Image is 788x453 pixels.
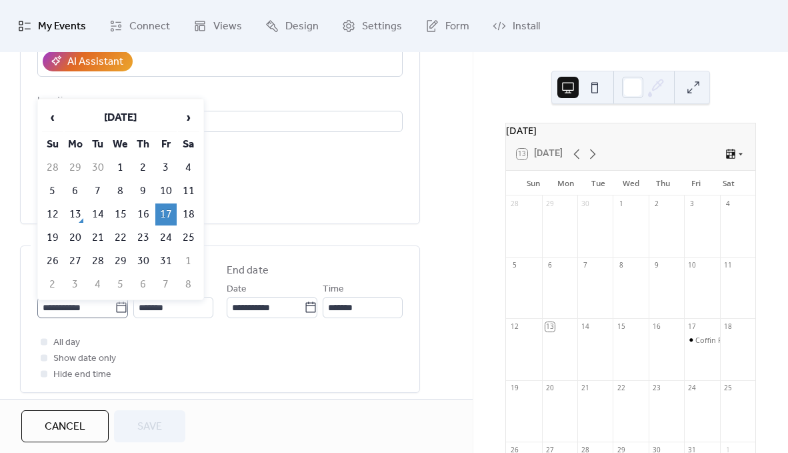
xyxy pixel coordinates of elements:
div: 25 [723,384,733,393]
td: 13 [65,203,86,225]
div: Tue [582,171,615,196]
td: 4 [178,157,199,179]
th: Fr [155,133,177,155]
span: Install [513,16,540,37]
div: 29 [545,199,555,209]
div: 19 [510,384,519,393]
div: 28 [510,199,519,209]
span: Design [285,16,319,37]
button: AI Assistant [43,51,133,71]
div: 7 [581,261,590,270]
div: Location [37,93,400,109]
span: Time [323,282,344,298]
div: 14 [581,322,590,332]
div: Mon [549,171,582,196]
td: 29 [65,157,86,179]
a: Settings [332,5,412,47]
button: Cancel [21,410,109,442]
span: ‹ [43,104,63,131]
td: 15 [110,203,131,225]
div: Wed [615,171,647,196]
td: 19 [42,227,63,249]
a: Views [183,5,252,47]
div: 4 [723,199,733,209]
td: 25 [178,227,199,249]
td: 3 [65,274,86,296]
td: 1 [110,157,131,179]
td: 21 [87,227,109,249]
div: 18 [723,322,733,332]
th: Th [133,133,154,155]
a: Connect [99,5,180,47]
div: 24 [688,384,697,393]
td: 5 [110,274,131,296]
div: 23 [652,384,661,393]
span: My Events [38,16,86,37]
th: Tu [87,133,109,155]
td: 24 [155,227,177,249]
td: 16 [133,203,154,225]
td: 12 [42,203,63,225]
td: 3 [155,157,177,179]
div: 22 [617,384,626,393]
td: 1 [178,250,199,272]
div: 16 [652,322,661,332]
div: 9 [652,261,661,270]
div: 30 [581,199,590,209]
th: Su [42,133,63,155]
td: 6 [133,274,154,296]
div: [DATE] [506,123,755,138]
div: 6 [545,261,555,270]
div: 12 [510,322,519,332]
div: Coffin Ring Making Class [695,335,780,345]
span: › [179,104,199,131]
span: Connect [129,16,170,37]
a: Design [255,5,329,47]
td: 30 [87,157,109,179]
div: Thu [647,171,680,196]
span: Show date only [53,351,116,367]
td: 17 [155,203,177,225]
div: 17 [688,322,697,332]
td: 22 [110,227,131,249]
span: Form [445,16,469,37]
td: 8 [110,180,131,202]
span: Hide end time [53,367,111,383]
td: 8 [178,274,199,296]
div: 20 [545,384,555,393]
td: 30 [133,250,154,272]
div: 13 [545,322,555,332]
div: Sat [712,171,745,196]
td: 29 [110,250,131,272]
div: 15 [617,322,626,332]
th: [DATE] [65,103,177,132]
span: Date [227,282,247,298]
a: Install [483,5,550,47]
td: 27 [65,250,86,272]
td: 28 [87,250,109,272]
div: 11 [723,261,733,270]
td: 11 [178,180,199,202]
td: 2 [42,274,63,296]
td: 7 [155,274,177,296]
td: 7 [87,180,109,202]
td: 4 [87,274,109,296]
div: Sun [517,171,549,196]
div: 21 [581,384,590,393]
td: 26 [42,250,63,272]
td: 23 [133,227,154,249]
div: 10 [688,261,697,270]
span: All day [53,335,80,351]
th: Mo [65,133,86,155]
div: 1 [617,199,626,209]
th: Sa [178,133,199,155]
td: 20 [65,227,86,249]
span: Cancel [45,419,85,435]
span: Views [213,16,242,37]
td: 9 [133,180,154,202]
div: End date [227,263,269,279]
td: 31 [155,250,177,272]
div: 5 [510,261,519,270]
div: 8 [617,261,626,270]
